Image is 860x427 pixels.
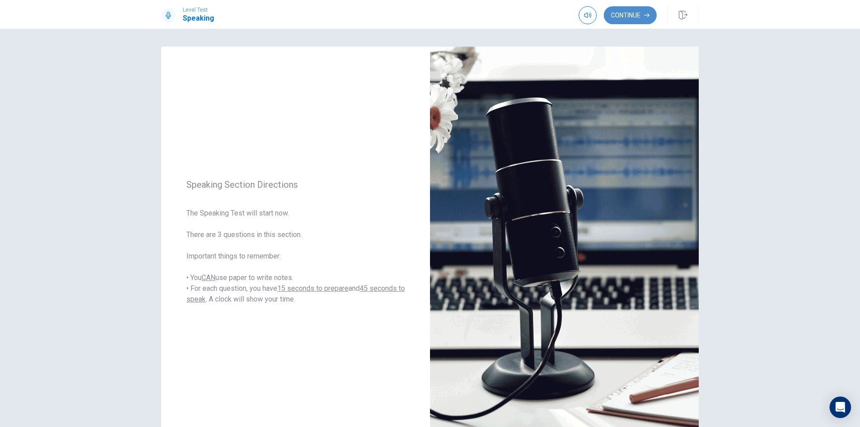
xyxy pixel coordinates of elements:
[277,284,348,293] u: 15 seconds to prepare
[604,6,657,24] button: Continue
[186,179,405,190] span: Speaking Section Directions
[202,273,215,282] u: CAN
[830,397,851,418] div: Open Intercom Messenger
[183,13,214,24] h1: Speaking
[186,208,405,305] span: The Speaking Test will start now. There are 3 questions in this section. Important things to reme...
[183,7,214,13] span: Level Test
